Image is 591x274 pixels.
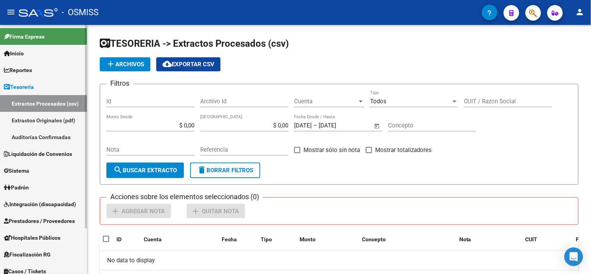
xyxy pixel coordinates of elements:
span: Buscar Extracto [113,167,177,174]
span: Tesorería [4,83,34,91]
span: Agregar Nota [122,208,165,215]
span: Liquidación de Convenios [4,150,72,158]
span: Quitar Nota [202,208,239,215]
mat-icon: cloud_download [162,59,172,69]
span: Nota [459,236,471,242]
span: Inicio [4,49,24,58]
span: Integración (discapacidad) [4,200,76,209]
mat-icon: search [113,165,123,175]
span: Prestadores / Proveedores [4,217,75,225]
span: Sistema [4,166,29,175]
span: Firma Express [4,32,44,41]
span: Exportar CSV [162,61,214,68]
span: Borrar Filtros [197,167,253,174]
span: Hospitales Públicos [4,233,60,242]
button: Buscar Extracto [106,163,184,178]
div: No data to display [100,251,579,270]
datatable-header-cell: Tipo [258,231,296,248]
mat-icon: delete [197,165,206,175]
datatable-header-cell: CUIT [522,231,573,248]
span: Reportes [4,66,32,74]
button: Exportar CSV [156,57,221,71]
span: Archivos [106,61,144,68]
mat-icon: add [191,207,200,216]
h3: Filtros [106,78,133,89]
span: Fiscalización RG [4,250,51,259]
button: Agregar Nota [106,204,171,218]
span: Cuenta [294,98,357,105]
input: Fecha inicio [294,122,312,129]
h3: Acciones sobre los elementos seleccionados (0) [106,191,263,202]
span: Padrón [4,183,29,192]
button: Quitar Nota [187,204,245,218]
datatable-header-cell: Cuenta [141,231,219,248]
span: CUIT [526,236,538,242]
button: Archivos [100,57,150,71]
span: TESORERIA -> Extractos Procesados (csv) [100,38,289,49]
datatable-header-cell: Monto [296,231,359,248]
mat-icon: add [111,207,120,216]
button: Open calendar [373,122,382,131]
span: Concepto [362,236,386,242]
input: Fecha fin [319,122,356,129]
datatable-header-cell: Nota [456,231,522,248]
span: ID [116,236,122,242]
mat-icon: add [106,59,115,69]
span: Mostrar sólo sin nota [303,145,360,155]
button: Borrar Filtros [190,163,260,178]
span: - OSMISS [62,4,99,21]
datatable-header-cell: Concepto [359,231,456,248]
span: Todos [370,98,386,105]
mat-icon: person [575,7,585,17]
span: Mostrar totalizadores [375,145,432,155]
div: Open Intercom Messenger [565,247,583,266]
datatable-header-cell: Fecha [219,231,258,248]
span: – [313,122,317,129]
mat-icon: menu [6,7,16,17]
span: Monto [300,236,316,242]
span: Tipo [261,236,272,242]
span: Cuenta [144,236,162,242]
span: Fecha [222,236,237,242]
datatable-header-cell: ID [113,231,141,248]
